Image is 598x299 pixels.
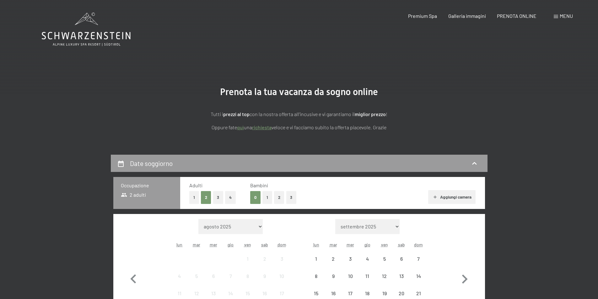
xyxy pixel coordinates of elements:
div: arrivo/check-in non effettuabile [393,250,410,267]
div: arrivo/check-in non effettuabile [239,250,256,267]
div: 5 [189,274,204,289]
a: quì [237,124,244,130]
abbr: domenica [414,242,423,247]
div: Tue Aug 05 2025 [188,268,205,285]
div: Wed Sep 10 2025 [342,268,359,285]
div: 4 [359,256,375,272]
span: Bambini [250,182,268,188]
span: 2 adulti [121,191,146,198]
div: arrivo/check-in non effettuabile [376,250,393,267]
div: Mon Sep 01 2025 [308,250,325,267]
p: Oppure fate una veloce e vi facciamo subito la offerta piacevole. Grazie [142,123,456,131]
div: Sat Sep 06 2025 [393,250,410,267]
div: 9 [326,274,341,289]
button: 1 [189,191,199,204]
span: Adulti [189,182,202,188]
div: arrivo/check-in non effettuabile [325,268,342,285]
h3: Occupazione [121,182,173,189]
button: 4 [225,191,236,204]
div: 7 [411,256,426,272]
button: 0 [250,191,261,204]
abbr: domenica [277,242,286,247]
div: 12 [376,274,392,289]
div: 3 [274,256,289,272]
abbr: giovedì [228,242,234,247]
div: arrivo/check-in non effettuabile [171,268,188,285]
div: 1 [308,256,324,272]
div: 4 [172,274,187,289]
div: 11 [359,274,375,289]
a: richiesta [252,124,272,130]
div: 2 [326,256,341,272]
div: Fri Aug 01 2025 [239,250,256,267]
button: 3 [213,191,224,204]
abbr: lunedì [313,242,319,247]
abbr: lunedì [176,242,182,247]
button: 3 [286,191,297,204]
div: arrivo/check-in non effettuabile [359,250,376,267]
div: Thu Sep 04 2025 [359,250,376,267]
div: arrivo/check-in non effettuabile [239,268,256,285]
div: arrivo/check-in non effettuabile [376,268,393,285]
div: Sun Sep 14 2025 [410,268,427,285]
div: Tue Sep 02 2025 [325,250,342,267]
p: Tutti i con la nostra offerta all'incusive e vi garantiamo il ! [142,110,456,118]
div: arrivo/check-in non effettuabile [222,268,239,285]
div: Sat Aug 02 2025 [256,250,273,267]
div: Fri Sep 05 2025 [376,250,393,267]
div: 1 [240,256,256,272]
div: arrivo/check-in non effettuabile [188,268,205,285]
div: arrivo/check-in non effettuabile [256,250,273,267]
strong: prezzi al top [223,111,250,117]
div: Mon Sep 08 2025 [308,268,325,285]
div: Sun Sep 07 2025 [410,250,427,267]
div: 3 [342,256,358,272]
div: 5 [376,256,392,272]
div: 6 [206,274,221,289]
div: 6 [394,256,409,272]
div: arrivo/check-in non effettuabile [273,268,290,285]
div: 13 [394,274,409,289]
abbr: venerdì [244,242,251,247]
div: 2 [257,256,272,272]
span: Menu [560,13,573,19]
div: arrivo/check-in non effettuabile [308,250,325,267]
div: 10 [274,274,289,289]
div: Thu Aug 07 2025 [222,268,239,285]
div: 14 [411,274,426,289]
div: arrivo/check-in non effettuabile [205,268,222,285]
div: arrivo/check-in non effettuabile [273,250,290,267]
div: Fri Sep 12 2025 [376,268,393,285]
a: PRENOTA ONLINE [497,13,536,19]
h2: Date soggiorno [130,159,173,167]
abbr: mercoledì [210,242,217,247]
div: Tue Sep 09 2025 [325,268,342,285]
div: arrivo/check-in non effettuabile [393,268,410,285]
div: arrivo/check-in non effettuabile [359,268,376,285]
button: 1 [262,191,272,204]
div: Thu Sep 11 2025 [359,268,376,285]
div: Wed Aug 06 2025 [205,268,222,285]
abbr: sabato [398,242,405,247]
div: Sun Aug 10 2025 [273,268,290,285]
div: 8 [240,274,256,289]
div: 10 [342,274,358,289]
div: Mon Aug 04 2025 [171,268,188,285]
div: Wed Sep 03 2025 [342,250,359,267]
div: 8 [308,274,324,289]
div: arrivo/check-in non effettuabile [410,250,427,267]
strong: miglior prezzo [355,111,386,117]
div: arrivo/check-in non effettuabile [342,250,359,267]
div: Fri Aug 08 2025 [239,268,256,285]
abbr: venerdì [381,242,388,247]
div: arrivo/check-in non effettuabile [256,268,273,285]
div: 9 [257,274,272,289]
a: Premium Spa [408,13,437,19]
span: Galleria immagini [448,13,486,19]
div: arrivo/check-in non effettuabile [325,250,342,267]
div: arrivo/check-in non effettuabile [410,268,427,285]
abbr: mercoledì [347,242,354,247]
span: Prenota la tua vacanza da sogno online [220,86,378,97]
div: Sat Aug 09 2025 [256,268,273,285]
